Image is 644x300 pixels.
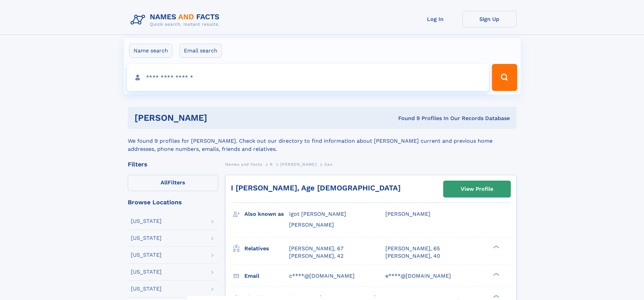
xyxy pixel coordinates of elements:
[408,11,462,27] a: Log In
[129,44,172,58] label: Name search
[131,252,162,258] div: [US_STATE]
[270,160,273,168] a: R
[492,272,500,276] div: ❯
[231,184,401,192] a: I [PERSON_NAME], Age [DEMOGRAPHIC_DATA]
[244,208,289,220] h3: Also known as
[289,222,334,228] span: [PERSON_NAME]
[244,270,289,282] h3: Email
[270,162,273,167] span: R
[385,252,440,260] a: [PERSON_NAME], 40
[128,11,225,29] img: Logo Names and Facts
[385,245,440,252] a: [PERSON_NAME], 65
[289,252,343,260] a: [PERSON_NAME], 42
[128,175,218,191] label: Filters
[280,162,316,167] span: [PERSON_NAME]
[492,64,517,91] button: Search Button
[180,44,222,58] label: Email search
[289,245,343,252] a: [PERSON_NAME], 67
[127,64,489,91] input: search input
[289,211,346,217] span: Igot [PERSON_NAME]
[280,160,316,168] a: [PERSON_NAME]
[303,115,510,122] div: Found 9 Profiles In Our Records Database
[135,114,303,122] h1: [PERSON_NAME]
[128,199,218,205] div: Browse Locations
[244,243,289,254] h3: Relatives
[225,160,262,168] a: Names and Facts
[131,269,162,275] div: [US_STATE]
[131,235,162,241] div: [US_STATE]
[492,245,500,249] div: ❯
[161,179,168,186] span: All
[444,181,510,197] a: View Profile
[131,286,162,292] div: [US_STATE]
[131,218,162,224] div: [US_STATE]
[128,161,218,167] div: Filters
[492,294,500,298] div: ❯
[385,211,430,217] span: [PERSON_NAME]
[128,129,517,153] div: We found 9 profiles for [PERSON_NAME]. Check out our directory to find information about [PERSON_...
[461,181,493,197] div: View Profile
[324,162,332,167] span: Ilan
[462,11,517,27] a: Sign Up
